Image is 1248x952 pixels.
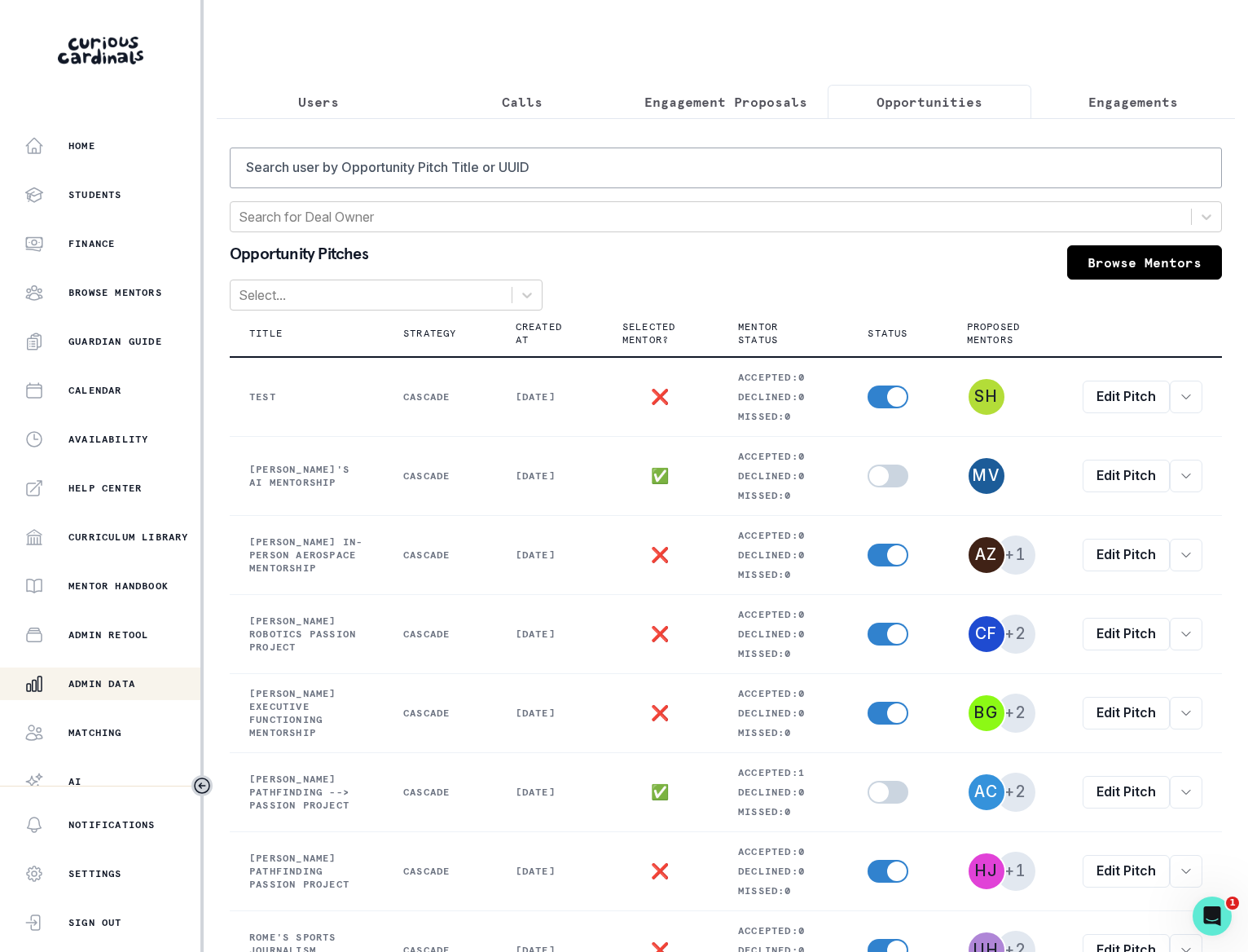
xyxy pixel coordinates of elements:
p: ❌ [651,865,670,878]
a: Edit Pitch [1083,381,1170,413]
p: AI [68,775,81,788]
div: Michelle Vinocour [973,468,999,483]
p: Curriculum Library [68,531,189,544]
span: +1 [996,852,1035,891]
button: row menu [1170,855,1202,888]
button: row menu [1170,381,1202,413]
p: Accepted: 0 [738,687,828,700]
img: Curious Cardinals Logo [58,37,143,64]
p: Engagements [1088,92,1178,112]
p: [PERSON_NAME]'s AI Mentorship [249,463,364,489]
p: [PERSON_NAME] Robotics Passion Project [249,615,364,654]
p: Accepted: 0 [738,450,828,463]
p: Cascade [403,549,477,562]
p: Accepted: 0 [738,845,828,858]
p: Calendar [68,384,122,397]
a: Edit Pitch [1083,618,1170,650]
a: Edit Pitch [1083,855,1170,888]
p: Proposed Mentors [967,320,1024,346]
p: [PERSON_NAME] In-Person Aerospace Mentorship [249,535,364,575]
a: Browse Mentors [1067,245,1222,280]
p: Opportunities [877,92,982,112]
p: Title [249,327,283,340]
p: Finance [68,237,115,250]
p: Accepted: 0 [738,608,828,621]
p: Declined: 0 [738,628,828,641]
p: Declined: 0 [738,865,828,878]
p: Declined: 0 [738,786,828,799]
span: +2 [996,773,1035,812]
p: Mentor Handbook [68,580,169,593]
iframe: Intercom live chat [1193,897,1232,936]
p: Missed: 0 [738,489,828,502]
p: Admin Retool [68,628,148,641]
p: Created At [516,320,564,346]
p: Settings [68,867,122,880]
p: TEST [249,390,364,403]
p: [PERSON_NAME] Executive Functioning Mentorship [249,687,364,739]
button: row menu [1170,460,1202,492]
p: [DATE] [516,865,583,878]
p: Selected Mentor? [622,320,679,346]
p: Missed: 0 [738,884,828,897]
p: [DATE] [516,549,583,562]
p: ❌ [651,390,670,403]
a: Edit Pitch [1083,460,1170,492]
p: Declined: 0 [738,390,828,403]
p: Missed: 0 [738,568,828,581]
p: ✅ [651,469,670,483]
p: [DATE] [516,390,583,403]
p: Browse Mentors [68,286,162,299]
p: Opportunity Pitches [230,245,368,267]
a: Edit Pitch [1083,539,1170,571]
p: Accepted: 0 [738,924,828,937]
span: +2 [996,615,1035,654]
span: 1 [1226,897,1239,910]
p: Home [68,139,95,152]
p: [DATE] [516,786,583,799]
p: Accepted: 0 [738,529,828,542]
p: ❌ [651,549,670,562]
p: Status [868,327,907,340]
p: Missed: 0 [738,647,828,660]
p: ❌ [651,707,670,720]
div: Shula Horton [974,389,997,404]
button: row menu [1170,697,1202,729]
p: Accepted: 0 [738,371,828,384]
p: [DATE] [516,469,583,483]
p: Engagement Proposals [644,92,807,112]
p: Cascade [403,786,477,799]
div: Collin Finnan [975,626,997,641]
button: row menu [1170,539,1202,571]
button: Toggle sidebar [191,775,213,796]
p: Mentor Status [738,320,809,346]
p: Matching [68,726,122,739]
p: [DATE] [516,707,583,720]
p: [PERSON_NAME] Pathfinding --> Passion Project [249,773,364,812]
p: Accepted: 1 [738,766,828,779]
p: [PERSON_NAME] Pathfinding Passion Project [249,852,364,891]
p: Cascade [403,628,477,641]
p: Cascade [403,865,477,878]
p: Sign Out [68,916,122,929]
p: Admin Data [68,677,135,690]
p: Users [298,92,339,112]
p: Cascade [403,469,477,483]
div: Hillary Jean [975,863,997,879]
div: Bianca Granitto [974,705,997,721]
p: Cascade [403,390,477,403]
p: Guardian Guide [68,335,162,348]
span: +1 [996,535,1035,575]
p: Availability [68,433,148,446]
p: Missed: 0 [738,410,828,423]
a: Edit Pitch [1083,697,1170,729]
p: Declined: 0 [738,469,828,483]
p: Calls [502,92,543,112]
p: Students [68,188,122,201]
p: ✅ [651,786,670,799]
p: Declined: 0 [738,549,828,562]
p: Help Center [68,482,142,495]
p: Strategy [403,327,457,340]
a: Edit Pitch [1083,776,1170,809]
p: ❌ [651,628,670,641]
